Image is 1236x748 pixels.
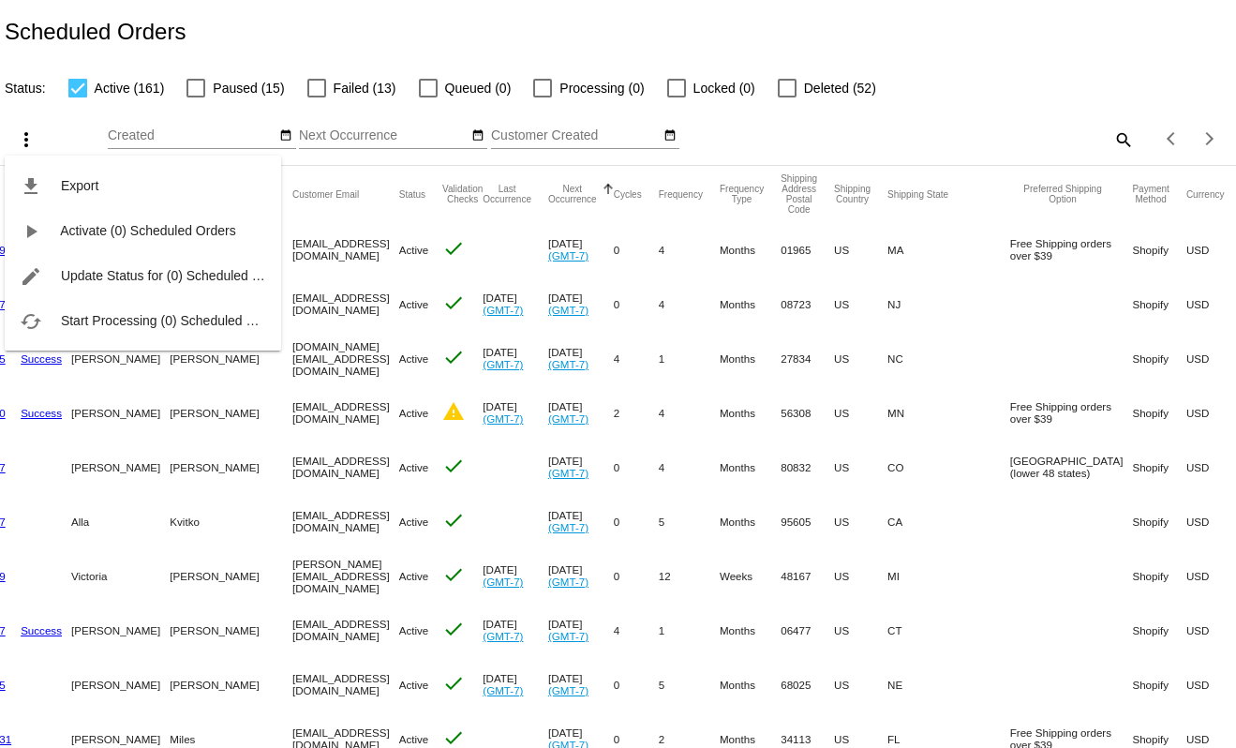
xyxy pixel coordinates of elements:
mat-icon: file_download [20,175,42,198]
mat-icon: play_arrow [20,220,42,243]
span: Update Status for (0) Scheduled Orders [61,268,292,283]
mat-icon: cached [20,310,42,333]
span: Export [61,178,98,193]
mat-icon: edit [20,265,42,288]
span: Activate (0) Scheduled Orders [60,223,236,238]
span: Start Processing (0) Scheduled Orders [61,313,286,328]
